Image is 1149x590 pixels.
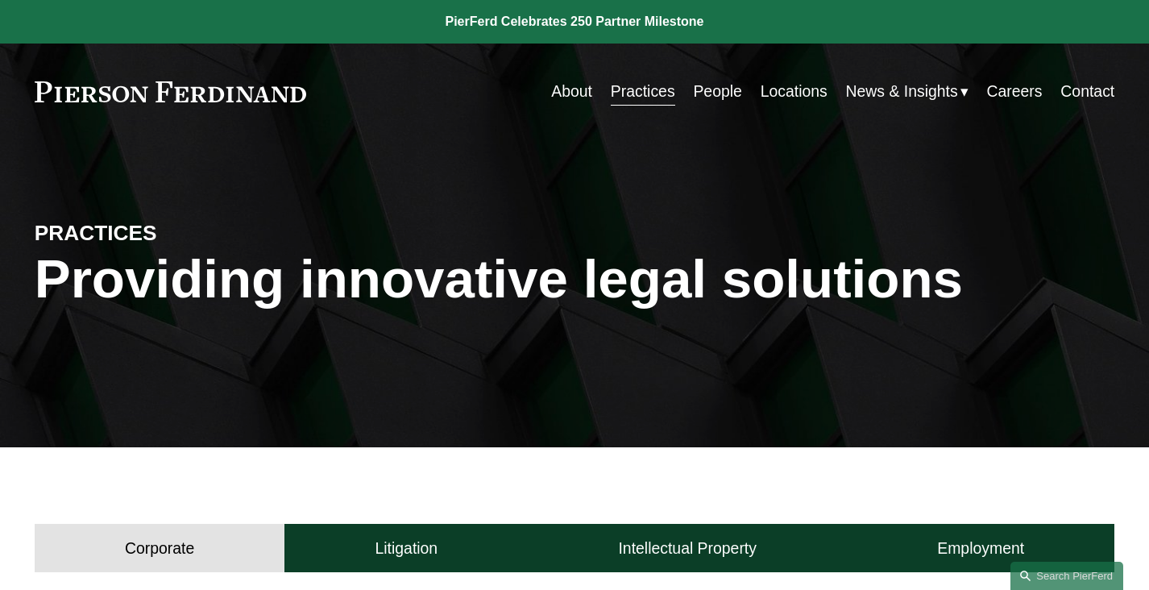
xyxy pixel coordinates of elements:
h4: PRACTICES [35,220,305,247]
a: People [693,76,741,107]
h4: Litigation [375,538,438,559]
a: Practices [611,76,675,107]
a: Careers [987,76,1043,107]
h1: Providing innovative legal solutions [35,247,1114,310]
a: Locations [761,76,828,107]
a: folder dropdown [846,76,969,107]
a: Search this site [1010,562,1123,590]
h4: Intellectual Property [618,538,757,559]
span: News & Insights [846,77,958,106]
h4: Corporate [125,538,194,559]
a: About [551,76,592,107]
a: Contact [1060,76,1114,107]
h4: Employment [937,538,1024,559]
